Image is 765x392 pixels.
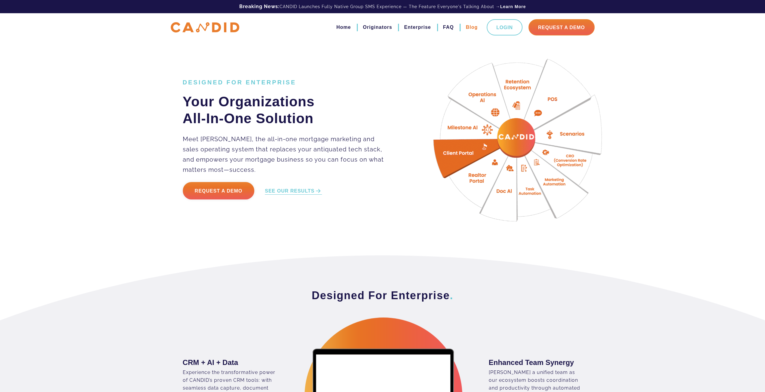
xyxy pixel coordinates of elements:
a: Home [336,22,351,32]
b: Breaking News: [239,4,280,9]
h2: Your Organizations All-In-One Solution [183,93,391,127]
a: Enterprise [404,22,431,32]
a: Request a Demo [183,182,255,199]
a: Learn More [500,4,526,10]
h1: DESIGNED FOR ENTERPRISE [183,79,391,86]
a: Login [487,19,522,35]
a: Blog [466,22,478,32]
img: Candid Hero Image [421,45,617,240]
img: CANDID APP [171,22,239,33]
h3: Designed For Enterprise [183,289,583,302]
a: FAQ [443,22,454,32]
a: Originators [363,22,392,32]
a: SEE OUR RESULTS [265,188,322,195]
h3: Enhanced Team Synergy [489,358,583,367]
a: Request A Demo [528,19,595,35]
h3: CRM + AI + Data [183,358,277,367]
p: Meet [PERSON_NAME], the all-in-one mortgage marketing and sales operating system that replaces yo... [183,134,391,175]
span: . [450,289,453,302]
